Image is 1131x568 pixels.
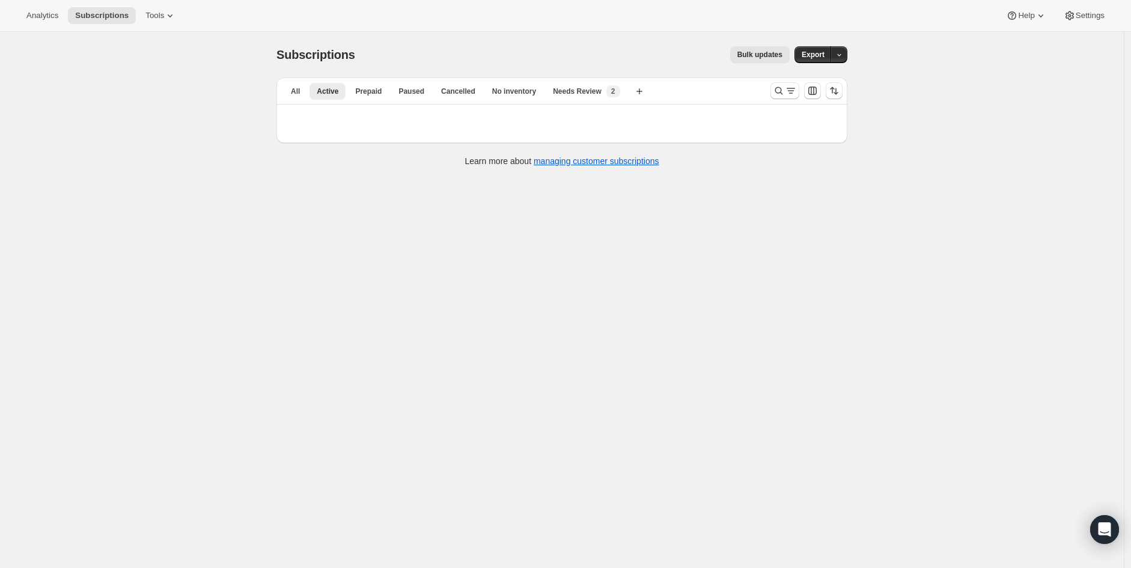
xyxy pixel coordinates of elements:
[19,7,66,24] button: Analytics
[1056,7,1112,24] button: Settings
[999,7,1053,24] button: Help
[317,87,338,96] span: Active
[355,87,382,96] span: Prepaid
[794,46,832,63] button: Export
[1018,11,1034,20] span: Help
[276,48,355,61] span: Subscriptions
[145,11,164,20] span: Tools
[26,11,58,20] span: Analytics
[75,11,129,20] span: Subscriptions
[68,7,136,24] button: Subscriptions
[534,156,659,166] a: managing customer subscriptions
[730,46,790,63] button: Bulk updates
[492,87,536,96] span: No inventory
[737,50,782,60] span: Bulk updates
[804,82,821,99] button: Customize table column order and visibility
[1090,515,1119,544] div: Open Intercom Messenger
[441,87,475,96] span: Cancelled
[398,87,424,96] span: Paused
[465,155,659,167] p: Learn more about
[1076,11,1105,20] span: Settings
[630,83,649,100] button: Create new view
[138,7,183,24] button: Tools
[611,87,615,96] span: 2
[826,82,843,99] button: Sort the results
[553,87,602,96] span: Needs Review
[770,82,799,99] button: Search and filter results
[291,87,300,96] span: All
[802,50,825,60] span: Export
